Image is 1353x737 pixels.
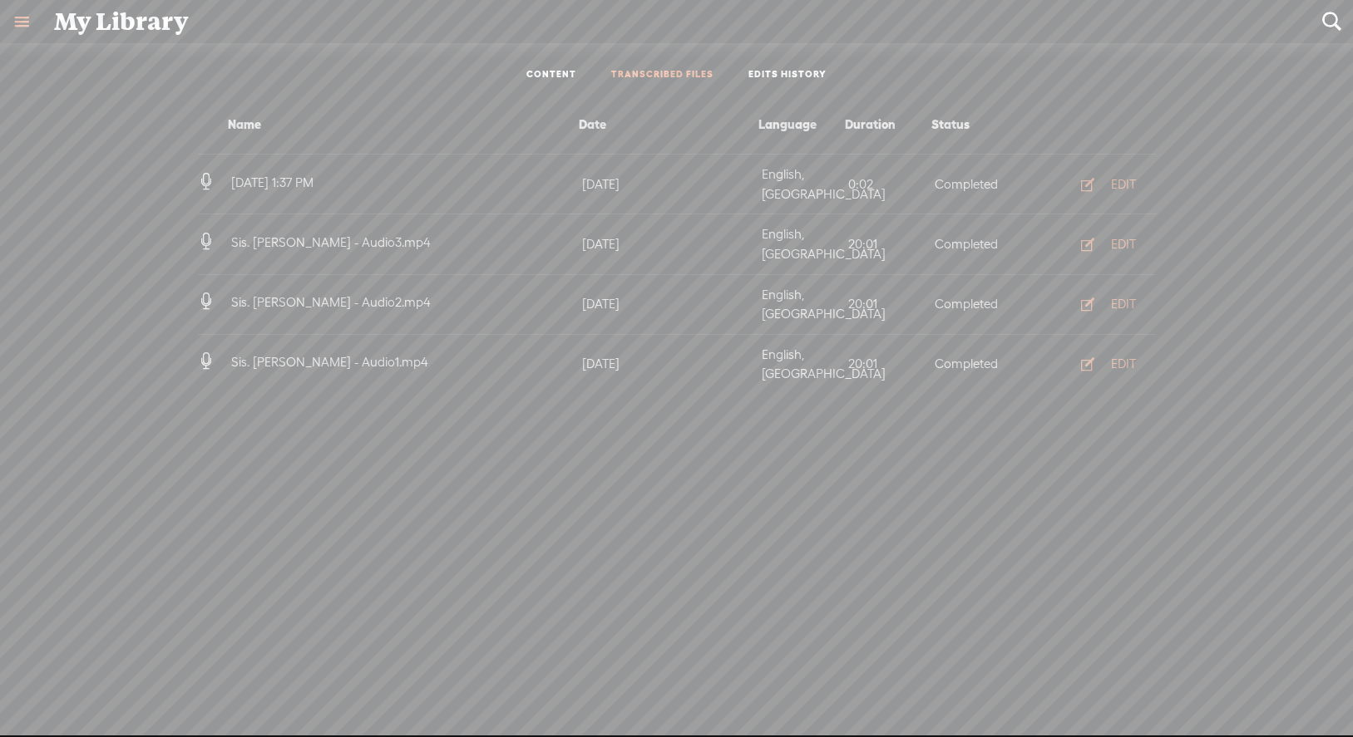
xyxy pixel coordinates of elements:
[526,68,576,82] a: CONTENT
[1058,351,1149,377] button: EDIT
[755,115,842,135] div: Language
[931,354,1018,374] div: Completed
[842,115,928,135] div: Duration
[198,115,575,135] div: Name
[845,234,931,254] div: 20:01
[845,294,931,314] div: 20:01
[758,165,845,204] div: English, [GEOGRAPHIC_DATA]
[1058,291,1149,317] button: EDIT
[931,174,1018,194] div: Completed
[1111,236,1136,253] div: EDIT
[1111,296,1136,312] div: EDIT
[579,234,758,254] div: [DATE]
[228,175,317,189] span: [DATE] 1:37 PM
[611,68,714,82] a: TRANSCRIBED FILES
[931,294,1018,314] div: Completed
[579,174,758,194] div: [DATE]
[228,355,432,369] span: Sis. [PERSON_NAME] - Audio1.mp4
[758,285,845,324] div: English, [GEOGRAPHIC_DATA]
[845,354,931,374] div: 20:01
[1111,176,1136,193] div: EDIT
[228,295,434,309] span: Sis. [PERSON_NAME] - Audio2.mp4
[575,115,755,135] div: Date
[228,235,434,249] span: Sis. [PERSON_NAME] - Audio3.mp4
[1058,231,1149,258] button: EDIT
[928,115,1015,135] div: Status
[931,234,1018,254] div: Completed
[748,68,827,82] a: EDITS HISTORY
[758,345,845,384] div: English, [GEOGRAPHIC_DATA]
[579,294,758,314] div: [DATE]
[1058,171,1149,198] button: EDIT
[1111,356,1136,372] div: EDIT
[845,174,931,194] div: 0:02
[579,354,758,374] div: [DATE]
[758,224,845,263] div: English, [GEOGRAPHIC_DATA]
